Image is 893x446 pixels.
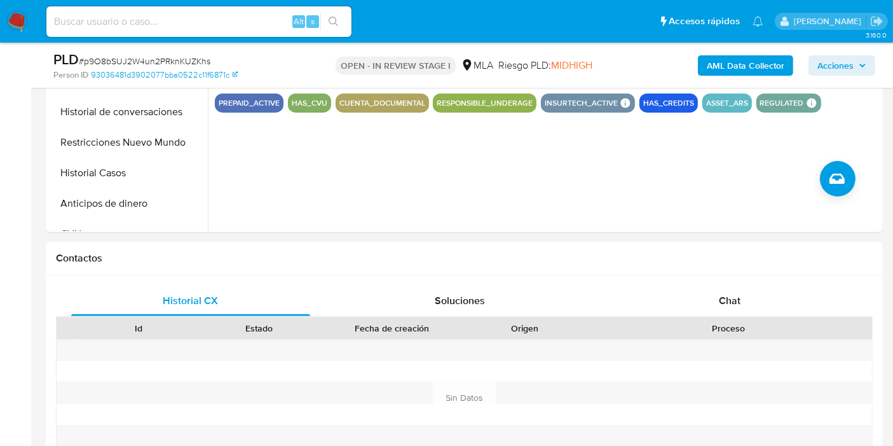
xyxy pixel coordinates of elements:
p: micaelaestefania.gonzalez@mercadolibre.com [794,15,866,27]
input: Buscar usuario o caso... [46,13,351,30]
span: s [311,15,315,27]
b: Person ID [53,69,88,81]
div: Proceso [594,322,863,335]
button: Historial Casos [49,158,208,188]
h1: Contactos [56,252,873,265]
button: Acciones [808,55,875,76]
button: search-icon [320,13,346,31]
button: AML Data Collector [698,55,793,76]
button: Historial de conversaciones [49,97,208,127]
span: Chat [719,293,740,308]
div: Id [88,322,190,335]
span: Soluciones [435,293,486,308]
button: Anticipos de dinero [49,188,208,219]
span: Accesos rápidos [669,15,740,28]
span: Riesgo PLD: [498,59,592,73]
div: Origen [474,322,576,335]
button: Restricciones Nuevo Mundo [49,127,208,158]
span: Alt [294,15,304,27]
p: OPEN - IN REVIEW STAGE I [336,57,456,74]
span: MIDHIGH [551,58,592,73]
b: AML Data Collector [707,55,784,76]
b: PLD [53,49,79,69]
div: Fecha de creación [328,322,456,335]
span: # p9O8bSUJ2W4un2PRknKUZKhs [79,55,210,67]
div: Estado [208,322,310,335]
span: Historial CX [163,293,219,308]
a: Notificaciones [753,16,763,27]
span: 3.160.0 [866,30,887,40]
a: Salir [870,15,883,28]
div: MLA [461,59,493,73]
a: 93036481d3902077bba0522c11f6871c [91,69,238,81]
button: CVU [49,219,208,249]
span: Acciones [817,55,854,76]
